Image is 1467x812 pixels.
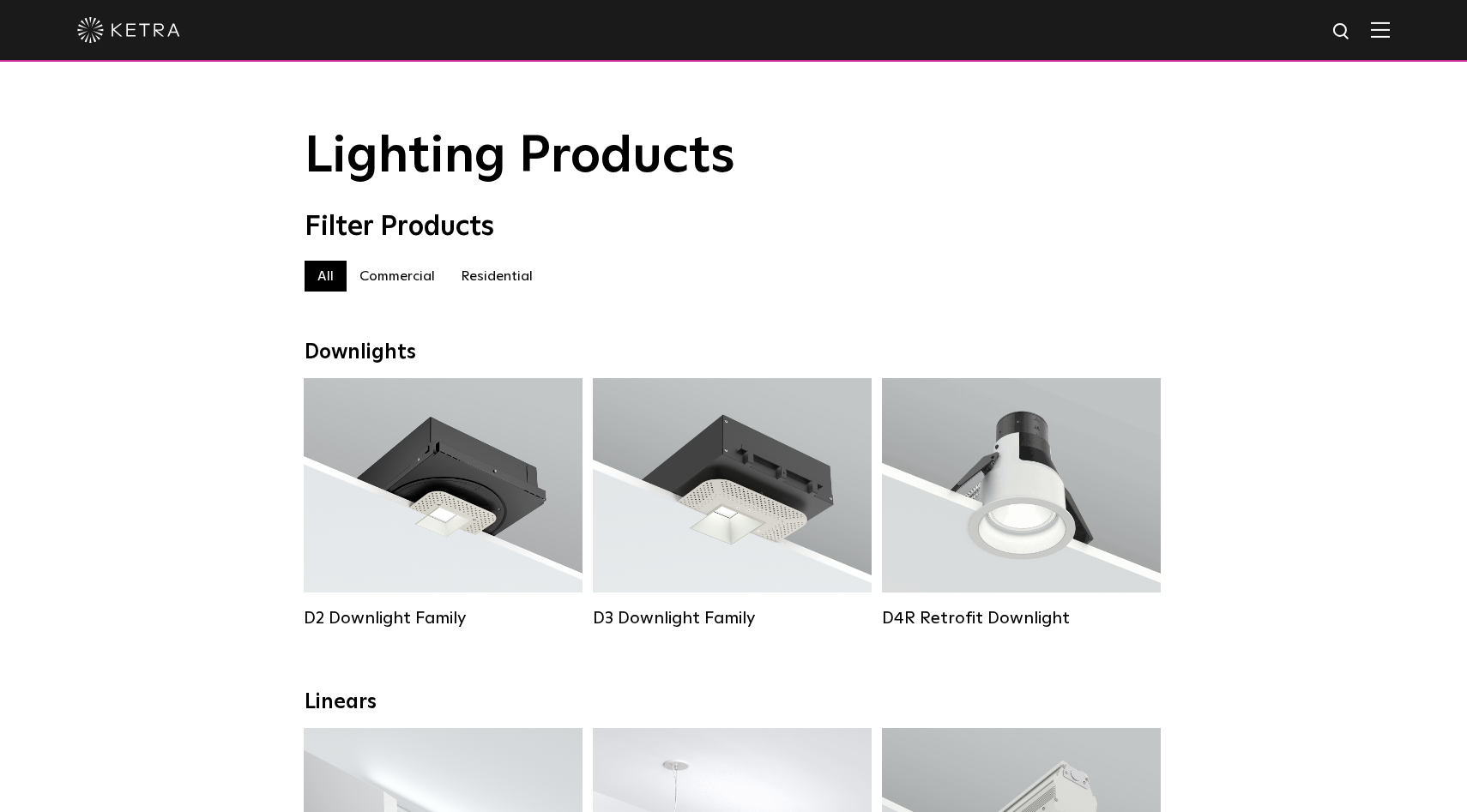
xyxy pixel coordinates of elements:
[882,608,1161,629] div: D4R Retrofit Downlight
[1331,21,1353,43] img: search icon
[77,17,180,43] img: ketra-logo-2019-white
[448,261,546,292] label: Residential
[305,131,735,183] span: Lighting Products
[304,608,583,629] div: D2 Downlight Family
[347,261,448,292] label: Commercial
[593,378,872,633] a: D3 Downlight Family Lumen Output:700 / 900 / 1100Colors:White / Black / Silver / Bronze / Paintab...
[304,378,583,633] a: D2 Downlight Family Lumen Output:1200Colors:White / Black / Gloss Black / Silver / Bronze / Silve...
[305,690,1162,715] div: Linears
[305,261,347,292] label: All
[1371,21,1390,38] img: Hamburger%20Nav.svg
[305,211,1162,244] div: Filter Products
[882,378,1161,633] a: D4R Retrofit Downlight Lumen Output:800Colors:White / BlackBeam Angles:15° / 25° / 40° / 60°Watta...
[305,340,1162,365] div: Downlights
[593,608,872,629] div: D3 Downlight Family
